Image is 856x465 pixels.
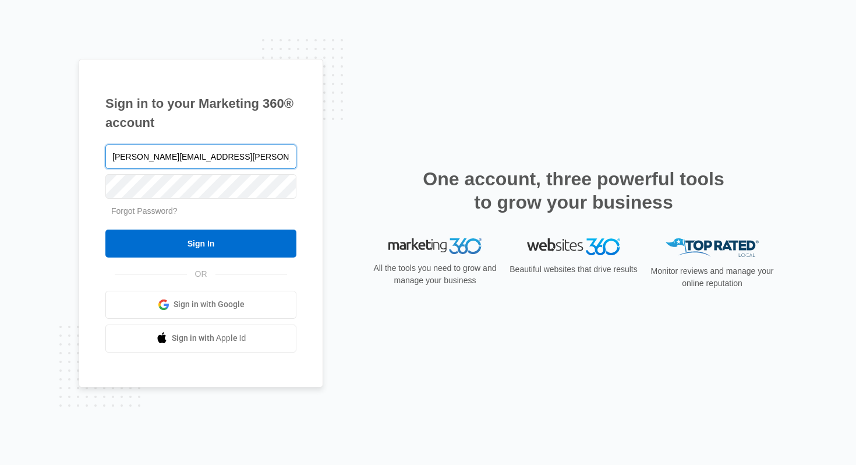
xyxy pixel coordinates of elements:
span: OR [187,268,215,280]
input: Sign In [105,230,296,258]
img: Websites 360 [527,238,620,255]
input: Email [105,145,296,169]
a: Forgot Password? [111,206,178,216]
a: Sign in with Apple Id [105,325,296,353]
h1: Sign in to your Marketing 360® account [105,94,296,132]
p: Monitor reviews and manage your online reputation [647,265,777,290]
img: Marketing 360 [388,238,482,255]
span: Sign in with Google [174,298,245,311]
p: Beautiful websites that drive results [508,263,639,276]
img: Top Rated Local [666,238,759,258]
a: Sign in with Google [105,291,296,319]
span: Sign in with Apple Id [172,332,246,344]
p: All the tools you need to grow and manage your business [370,262,500,287]
h2: One account, three powerful tools to grow your business [419,167,728,214]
